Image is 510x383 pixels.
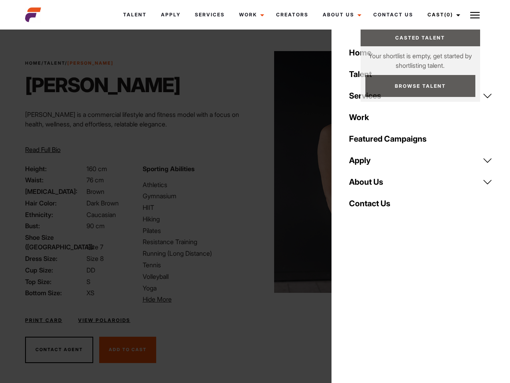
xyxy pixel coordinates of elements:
[344,171,497,193] a: About Us
[143,226,250,235] li: Pilates
[25,317,62,324] a: Print Card
[444,12,453,18] span: (0)
[143,214,250,224] li: Hiking
[25,73,180,97] h1: [PERSON_NAME]
[420,4,465,26] a: Cast(0)
[25,146,61,154] span: Read Full Bio
[344,128,497,150] a: Featured Campaigns
[344,85,497,107] a: Services
[316,4,366,26] a: About Us
[25,164,85,174] span: Height:
[143,272,250,281] li: Volleyball
[143,260,250,270] li: Tennis
[116,4,154,26] a: Talent
[25,265,85,275] span: Cup Size:
[365,75,475,97] a: Browse Talent
[25,175,85,185] span: Waist:
[143,191,250,201] li: Gymnasium
[67,60,114,66] strong: [PERSON_NAME]
[25,145,61,154] button: Read Full Bio
[25,210,85,219] span: Ethnicity:
[344,107,497,128] a: Work
[25,337,93,363] button: Contact Agent
[344,42,497,63] a: Home
[86,176,104,184] span: 76 cm
[86,222,105,230] span: 90 cm
[25,60,41,66] a: Home
[25,187,85,196] span: [MEDICAL_DATA]:
[470,10,480,20] img: Burger icon
[25,221,85,231] span: Bust:
[143,283,250,293] li: Yoga
[143,237,250,247] li: Resistance Training
[109,347,147,352] span: Add To Cast
[25,60,114,67] span: / /
[86,255,104,263] span: Size 8
[86,165,107,173] span: 160 cm
[143,295,172,303] span: Hide More
[78,317,130,324] a: View Polaroids
[143,203,250,212] li: HIIT
[143,180,250,190] li: Athletics
[25,288,85,298] span: Bottom Size:
[99,337,156,363] button: Add To Cast
[232,4,269,26] a: Work
[25,110,250,129] p: [PERSON_NAME] is a commercial lifestyle and fitness model with a focus on health, wellness, and e...
[366,4,420,26] a: Contact Us
[44,60,65,66] a: Talent
[86,211,116,219] span: Caucasian
[361,30,480,46] a: Casted Talent
[25,198,85,208] span: Hair Color:
[86,188,104,195] span: Brown
[86,266,95,274] span: DD
[154,4,188,26] a: Apply
[344,150,497,171] a: Apply
[344,63,497,85] a: Talent
[143,165,194,173] strong: Sporting Abilities
[361,46,480,70] p: Your shortlist is empty, get started by shortlisting talent.
[188,4,232,26] a: Services
[25,254,85,263] span: Dress Size:
[25,233,85,252] span: Shoe Size ([GEOGRAPHIC_DATA]):
[86,243,103,251] span: Size 7
[25,135,250,164] p: Through her modeling and wellness brand, HEAL, she inspires others on their wellness journeys—cha...
[143,249,250,258] li: Running (Long Distance)
[269,4,316,26] a: Creators
[344,193,497,214] a: Contact Us
[86,278,90,286] span: S
[86,199,119,207] span: Dark Brown
[86,289,94,297] span: XS
[25,7,41,23] img: cropped-aefm-brand-fav-22-square.png
[25,277,85,286] span: Top Size:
